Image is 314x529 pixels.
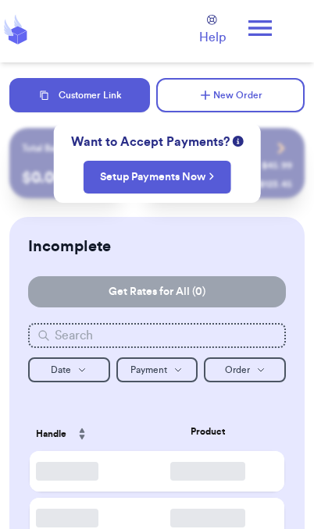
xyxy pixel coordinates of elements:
[199,28,226,47] span: Help
[51,365,71,375] span: Date
[204,357,286,382] button: Order
[100,169,215,185] a: Setup Payments Now
[225,365,250,375] span: Order
[199,15,226,47] a: Help
[22,167,115,189] p: $ 0.00
[28,236,111,257] h2: Incomplete
[156,78,305,112] button: New Order
[28,357,110,382] button: Date
[259,178,292,190] div: $ 123.45
[130,365,167,375] span: Payment
[116,357,198,382] button: Payment
[22,142,77,154] p: Total Balance
[262,159,292,172] div: $ 45.99
[9,78,150,112] button: Customer Link
[70,418,95,449] button: Sort ascending
[28,323,286,348] input: Search
[28,276,286,307] button: Get Rates for All (0)
[191,424,225,438] span: Product
[84,161,231,193] button: Setup Payments Now
[71,133,230,151] span: Want to Accept Payments?
[36,427,66,441] span: Handle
